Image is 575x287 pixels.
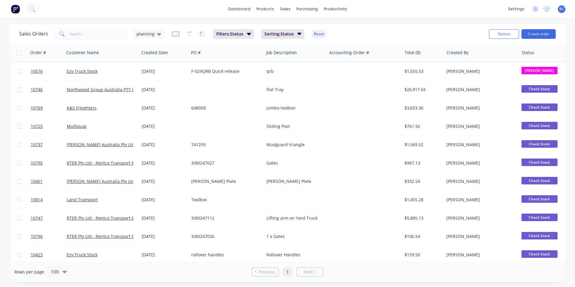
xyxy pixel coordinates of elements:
div: Toolbox [191,197,258,203]
button: Reset [312,30,326,38]
span: 10576 [31,68,43,74]
span: Check Stock [521,122,558,129]
span: Previous [258,269,275,275]
span: Check Stock [521,250,558,258]
div: [PERSON_NAME] Plate [266,178,322,184]
div: [PERSON_NAME] [446,233,513,239]
span: 10747 [31,215,43,221]
button: Filters:Status [213,29,254,39]
span: Check Stock [521,195,558,203]
a: K&S Freighters [67,105,97,111]
div: Job Description [266,50,297,56]
button: Create order [521,29,556,39]
a: [PERSON_NAME] Australia Pty Ltd [67,178,134,184]
a: 10737 [31,136,67,154]
div: $3,653.36 [404,105,440,111]
div: Flat Tray [266,87,322,93]
span: 10814 [31,197,43,203]
div: productivity [321,5,350,14]
div: $5,885.13 [404,215,440,221]
div: $1,455.28 [404,197,440,203]
div: 3/80247112 [191,215,258,221]
a: dashboard [225,5,254,14]
a: 10423 [31,246,67,264]
span: Check Stock [521,103,558,111]
a: 10746 [31,81,67,99]
span: 10737 [31,142,43,148]
div: settings [505,5,527,14]
img: Factory [11,5,20,14]
div: Lifting arm on Yard Truck [266,215,322,221]
div: Gates [266,160,322,166]
div: [PERSON_NAME] [446,252,513,258]
a: [PERSON_NAME] Australia Pty Ltd [67,142,134,147]
span: RC [559,6,564,12]
div: Accounting Order # [329,50,369,56]
div: [DATE] [142,87,186,93]
span: Sorting: Status [264,31,294,37]
div: [PERSON_NAME] [446,142,513,148]
div: [DATE] [142,123,186,129]
a: Ezy Truck Stock [67,252,97,258]
span: Rows per page [14,269,44,275]
span: Check Stock [521,232,558,239]
div: $26,917.65 [404,87,440,93]
div: [DATE] [142,160,186,166]
div: $159.50 [404,252,440,258]
span: 10423 [31,252,43,258]
div: [PERSON_NAME] [446,123,513,129]
div: Created Date [141,50,168,56]
div: [PERSON_NAME] Plate [191,178,258,184]
span: Check Stock [521,159,558,166]
div: jumbo toolbox [266,105,322,111]
div: [DATE] [142,68,186,74]
div: Mudguard triangle [266,142,322,148]
input: Search... [70,28,128,40]
div: 1 x Gates [266,233,322,239]
div: purchasing [294,5,321,14]
div: Customer Name [66,50,99,56]
div: rollover handles [191,252,258,258]
div: 741293 [191,142,258,148]
div: $1,569.52 [404,142,440,148]
div: [PERSON_NAME] [446,105,513,111]
a: 10796 [31,227,67,245]
a: Next page [297,269,323,275]
a: Page 1 is your current page [283,267,292,276]
a: RTER Pty Ltd - Rentco Transport Equipment Rentals [67,233,170,239]
span: 10796 [31,233,43,239]
div: $332.24 [404,178,440,184]
span: Check Stock [521,177,558,184]
span: Next [303,269,313,275]
a: RTER Pty Ltd - Rentco Transport Equipment Rentals [67,215,170,221]
ul: Pagination [249,267,326,276]
div: [DATE] [142,105,186,111]
div: Order # [30,50,46,56]
div: [PERSON_NAME] [446,160,513,166]
div: [DATE] [142,252,186,258]
a: RTER Pty Ltd - Rentco Transport Equipment Rentals [67,160,170,166]
div: 648058 [191,105,258,111]
span: Filters: Status [216,31,243,37]
span: 10795 [31,160,43,166]
div: $1,555.53 [404,68,440,74]
a: 10576 [31,62,67,80]
div: Status [522,50,534,56]
a: Ezy Truck Stock [67,68,97,74]
div: Sliding Post [266,123,322,129]
a: 10451 [31,172,67,190]
a: 10769 [31,99,67,117]
span: [PERSON_NAME] [521,67,558,74]
div: [PERSON_NAME] [446,68,513,74]
div: [DATE] [142,215,186,221]
button: Sorting:Status [261,29,305,39]
span: 10451 [31,178,43,184]
div: F-024QRB Quick release [191,68,258,74]
div: Created By [447,50,469,56]
h1: Sales Orders [19,31,48,37]
div: sales [277,5,294,14]
div: [DATE] [142,142,186,148]
a: Northwood Group Australia PTY LTD [67,87,140,92]
span: Check Stock [521,85,558,93]
div: PO # [191,50,201,56]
